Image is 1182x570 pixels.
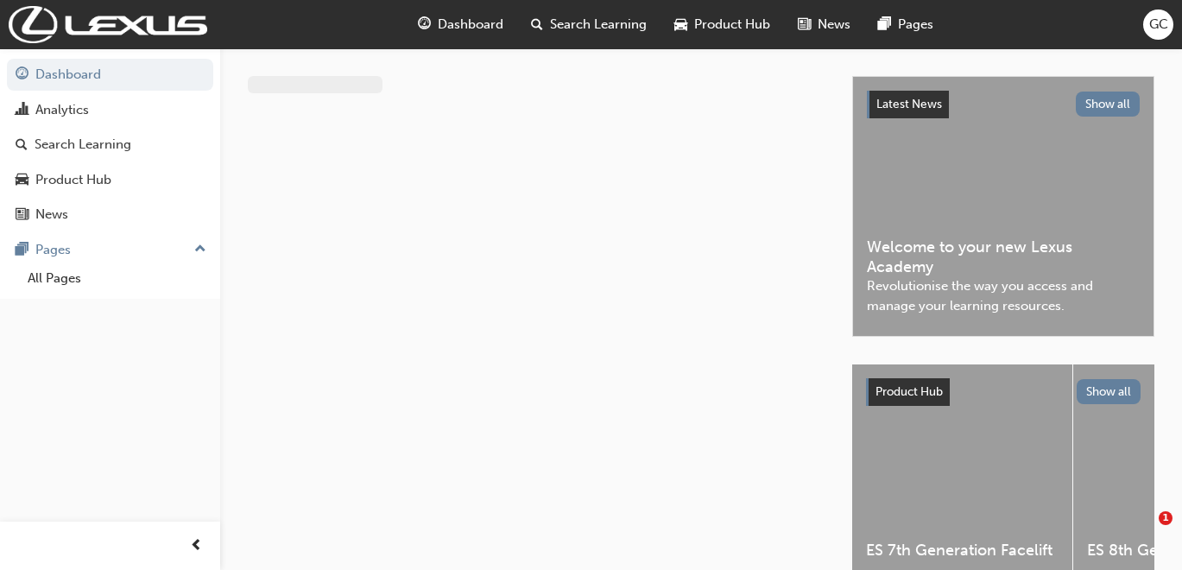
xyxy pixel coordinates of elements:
span: chart-icon [16,103,28,118]
span: Revolutionise the way you access and manage your learning resources. [867,276,1140,315]
span: Dashboard [438,15,503,35]
span: news-icon [798,14,811,35]
span: guage-icon [418,14,431,35]
span: search-icon [531,14,543,35]
a: Search Learning [7,129,213,161]
div: Pages [35,240,71,260]
iframe: Intercom live chat [1123,511,1165,553]
span: pages-icon [16,243,28,258]
button: Pages [7,234,213,266]
span: News [818,15,850,35]
span: prev-icon [190,535,203,557]
span: pages-icon [878,14,891,35]
span: Welcome to your new Lexus Academy [867,237,1140,276]
a: News [7,199,213,231]
span: up-icon [194,238,206,261]
div: Product Hub [35,170,111,190]
span: ES 7th Generation Facelift [866,541,1059,560]
span: news-icon [16,207,28,223]
div: Analytics [35,100,89,120]
span: car-icon [674,14,687,35]
img: Trak [9,6,207,43]
a: Product Hub [7,164,213,196]
a: Analytics [7,94,213,126]
span: Product Hub [875,384,943,399]
a: search-iconSearch Learning [517,7,661,42]
a: Dashboard [7,59,213,91]
div: News [35,205,68,225]
a: Product HubShow all [866,378,1141,406]
a: Latest NewsShow allWelcome to your new Lexus AcademyRevolutionise the way you access and manage y... [852,76,1154,337]
button: GC [1143,9,1173,40]
span: Search Learning [550,15,647,35]
button: Show all [1077,379,1141,404]
a: car-iconProduct Hub [661,7,784,42]
span: 1 [1159,511,1173,525]
a: pages-iconPages [864,7,947,42]
span: Latest News [876,97,942,111]
span: Pages [898,15,933,35]
span: car-icon [16,173,28,188]
a: news-iconNews [784,7,864,42]
span: guage-icon [16,67,28,83]
button: Show all [1076,92,1141,117]
a: Latest NewsShow all [867,91,1140,118]
span: Product Hub [694,15,770,35]
a: All Pages [21,265,213,292]
button: DashboardAnalyticsSearch LearningProduct HubNews [7,55,213,234]
div: Search Learning [35,135,131,155]
span: search-icon [16,137,28,153]
span: GC [1149,15,1168,35]
a: guage-iconDashboard [404,7,517,42]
